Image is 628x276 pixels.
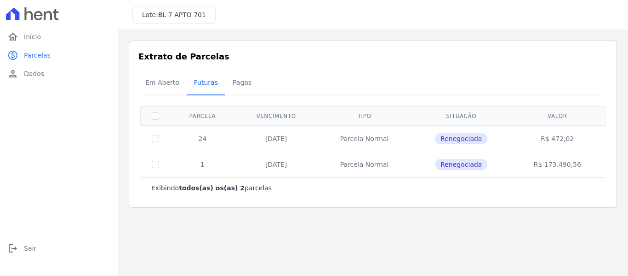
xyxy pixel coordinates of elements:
span: Renegociada [435,133,487,144]
td: 1 [170,152,235,177]
span: Em Aberto [140,73,185,92]
span: Dados [24,69,44,78]
th: Parcela [170,106,235,125]
h3: Lote: [142,10,206,20]
span: Sair [24,244,36,253]
a: Futuras [187,71,225,95]
td: [DATE] [235,125,317,152]
td: R$ 472,02 [511,125,604,152]
a: personDados [4,65,114,83]
a: Pagas [225,71,259,95]
i: logout [7,243,18,254]
a: logoutSair [4,239,114,258]
h3: Extrato de Parcelas [138,50,607,63]
b: todos(as) os(as) 2 [179,184,245,192]
td: [DATE] [235,152,317,177]
a: homeInício [4,28,114,46]
p: Exibindo parcelas [151,183,272,193]
i: person [7,68,18,79]
span: BL 7 APTO 701 [158,11,206,18]
th: Vencimento [235,106,317,125]
span: Início [24,32,41,41]
td: Parcela Normal [317,125,411,152]
span: Futuras [188,73,223,92]
th: Tipo [317,106,411,125]
i: paid [7,50,18,61]
span: Pagas [227,73,257,92]
td: R$ 173.490,56 [511,152,604,177]
i: home [7,31,18,42]
th: Situação [411,106,511,125]
td: 24 [170,125,235,152]
a: Em Aberto [138,71,187,95]
a: paidParcelas [4,46,114,65]
span: Parcelas [24,51,51,60]
td: Parcela Normal [317,152,411,177]
th: Valor [511,106,604,125]
span: Renegociada [435,159,487,170]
